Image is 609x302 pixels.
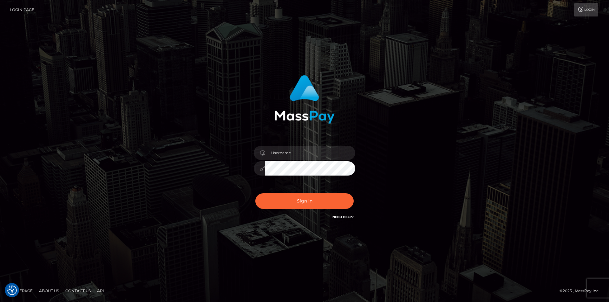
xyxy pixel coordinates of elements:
[560,287,604,294] div: © 2025 , MassPay Inc.
[36,286,62,296] a: About Us
[63,286,93,296] a: Contact Us
[7,286,17,295] img: Revisit consent button
[7,286,35,296] a: Homepage
[274,75,335,124] img: MassPay Login
[95,286,107,296] a: API
[7,286,17,295] button: Consent Preferences
[574,3,598,16] a: Login
[332,215,354,219] a: Need Help?
[265,146,355,160] input: Username...
[255,193,354,209] button: Sign in
[10,3,34,16] a: Login Page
